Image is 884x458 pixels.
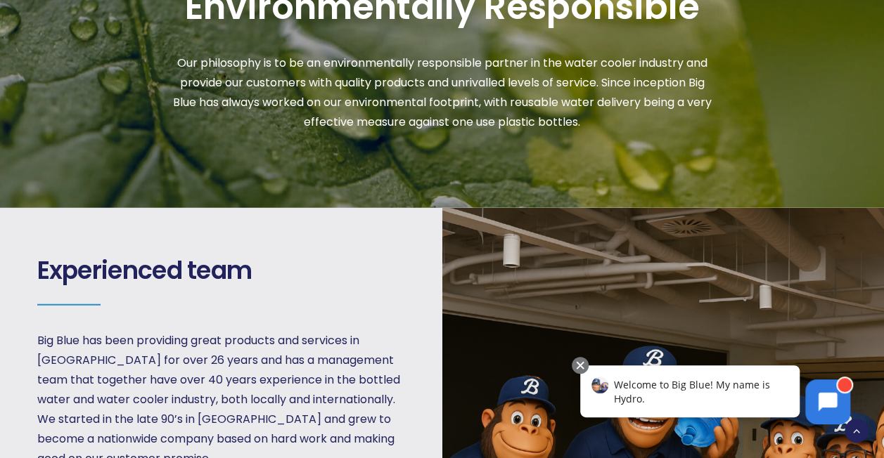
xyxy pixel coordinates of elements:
[37,256,252,285] span: Experienced team
[168,53,717,132] p: Our philosophy is to be an environmentally responsible partner in the water cooler industry and p...
[565,354,864,438] iframe: Chatbot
